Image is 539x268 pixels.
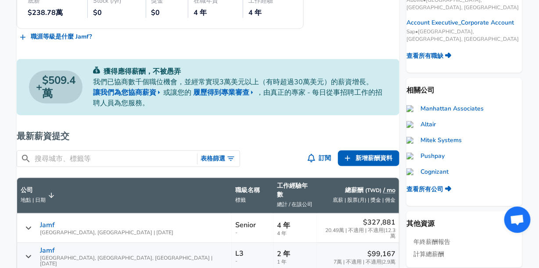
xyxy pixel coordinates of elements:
[277,249,313,259] p: 2 年
[406,152,445,161] a: Pushpay
[28,8,83,18] div: $238.78萬
[333,197,395,204] span: 底薪 | 股票(月) | 獎金 | 佣金
[198,151,240,167] button: 切換搜尋篩選器
[235,250,244,257] p: L3
[277,220,313,231] p: 4 年
[277,182,313,199] p: 工作經驗年數
[40,255,228,267] span: [GEOGRAPHIC_DATA], [GEOGRAPHIC_DATA], [GEOGRAPHIC_DATA] | [DATE]
[334,259,395,265] span: 7萬 | 不適用 | 不適用 | 2.9萬
[334,249,395,259] p: $99,167
[17,29,95,45] a: 職涯等級是什麼 Jamf?
[406,153,417,160] img: pushpay.com
[406,136,462,145] a: Mitek Systems
[40,230,173,236] span: [GEOGRAPHIC_DATA], [GEOGRAPHIC_DATA] | [DATE]
[277,201,313,208] span: 總計 / 在該公司
[194,8,238,18] div: 4 年
[406,168,417,175] img: cognizant.com
[235,230,270,236] span: -
[406,104,484,113] a: Manhattan Associates
[235,186,270,195] p: 職級名稱
[406,137,417,144] img: miteksystems.com
[235,197,246,204] span: 標籤
[193,87,256,98] a: 履歷得到專業審查
[40,221,55,229] p: Jamf
[21,186,46,195] p: 公司
[504,207,531,233] div: 打開聊天
[40,247,55,254] p: Jamf
[21,197,46,204] span: 地點 | 日期
[93,77,387,108] p: 我們已協商數千個職位機會，並經常實現3萬美元以上（有時超過30萬美元）的薪資增長。 或讓您的 ，由真正的專家 - 每日從事招聘工作的招聘人員為您服務。
[413,238,450,247] a: 年終薪酬報告
[406,18,514,27] a: Account Executive_Corporate Account
[406,52,451,61] a: 查看所有職缺 ➜
[356,153,392,164] span: 新增薪酬資料
[406,168,449,176] a: Cognizant
[406,105,417,112] img: manh.com
[338,150,399,167] a: 新增薪酬資料
[93,66,387,77] p: 獲得應得薪酬，不被愚弄
[406,185,451,194] a: 查看所有公司 ➜
[17,129,399,143] h6: 最新薪資提交
[320,228,395,239] span: 20.49萬 | 不適用 | 不適用 | 12.3萬
[406,78,522,96] p: 相關公司
[320,186,395,205] span: 總薪酬 (TWD) / mo底薪 | 股票(月) | 獎金 | 佣金
[235,258,270,264] span: -
[413,250,444,259] a: 計算總薪酬
[320,217,395,228] p: $327,881
[365,187,381,194] button: (TWD)
[406,120,436,129] a: Altair
[248,8,293,18] div: 4 年
[235,221,256,229] p: Senior
[277,259,313,265] span: 1 年
[93,67,100,74] img: svg+xml;base64,PHN2ZyB4bWxucz0iaHR0cDovL3d3dy53My5vcmcvMjAwMC9zdmciIGZpbGw9IiMwYzU0NjAiIHZpZXdCb3...
[406,121,417,128] img: altair.com
[35,154,194,164] input: 搜尋城市、標籤等
[333,186,395,195] p: 總薪酬
[406,28,522,43] span: Sap • [GEOGRAPHIC_DATA], [GEOGRAPHIC_DATA], [GEOGRAPHIC_DATA]
[93,87,163,98] a: 讓我們為您協商薪資
[406,211,522,229] p: 其他資源
[93,8,141,18] div: $0
[306,150,335,167] button: 訂閱
[29,71,83,104] a: $509.4萬
[383,186,395,195] button: / mo
[151,8,183,18] div: $0
[21,186,57,205] span: 公司地點 | 日期
[277,231,313,236] span: 4 年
